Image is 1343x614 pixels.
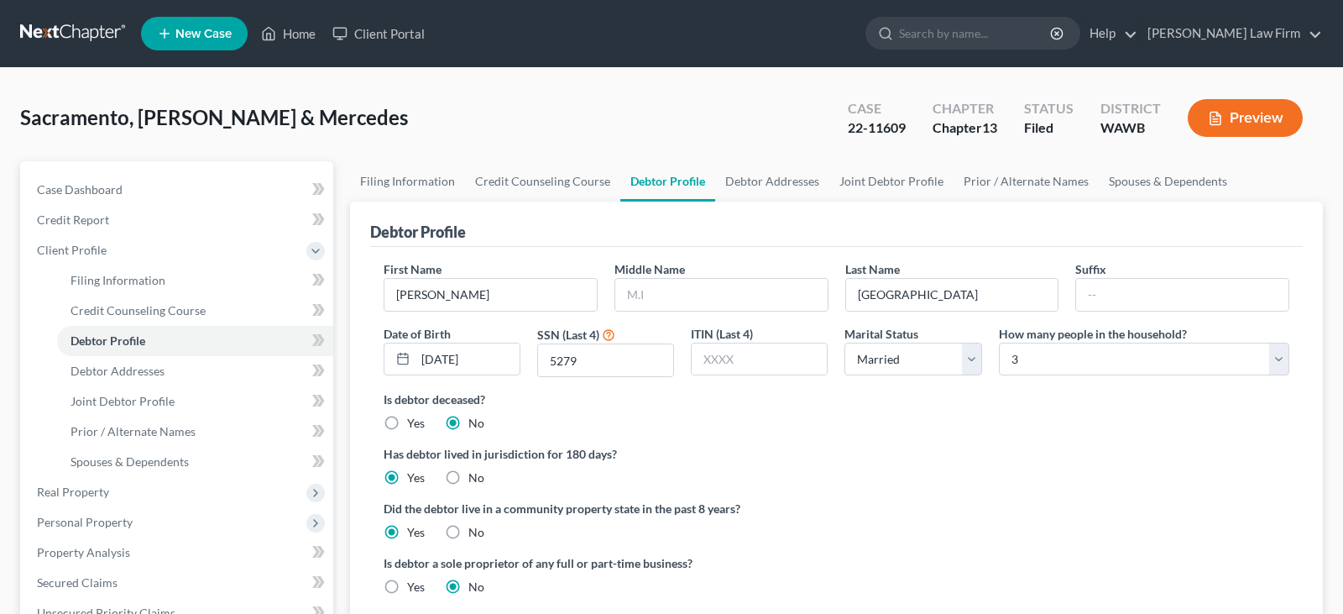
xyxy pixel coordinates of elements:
[24,538,333,568] a: Property Analysis
[1024,118,1074,138] div: Filed
[538,344,673,376] input: XXXX
[933,99,997,118] div: Chapter
[324,18,433,49] a: Client Portal
[468,579,484,596] label: No
[1081,18,1137,49] a: Help
[384,554,828,572] label: Is debtor a sole proprietor of any full or part-time business?
[57,417,333,447] a: Prior / Alternate Names
[37,545,130,559] span: Property Analysis
[1139,18,1322,49] a: [PERSON_NAME] Law Firm
[20,105,408,129] span: Sacramento, [PERSON_NAME] & Mercedes
[57,447,333,477] a: Spouses & Dependents
[615,279,828,311] input: M.I
[407,470,425,486] label: Yes
[24,205,333,235] a: Credit Report
[37,243,107,257] span: Client Profile
[24,568,333,598] a: Secured Claims
[407,415,425,432] label: Yes
[715,161,829,202] a: Debtor Addresses
[71,273,165,287] span: Filing Information
[691,325,753,343] label: ITIN (Last 4)
[1100,118,1161,138] div: WAWB
[933,118,997,138] div: Chapter
[829,161,954,202] a: Joint Debtor Profile
[384,260,442,278] label: First Name
[899,18,1053,49] input: Search by name...
[845,260,900,278] label: Last Name
[1024,99,1074,118] div: Status
[384,391,1289,408] label: Is debtor deceased?
[57,326,333,356] a: Debtor Profile
[1100,99,1161,118] div: District
[1099,161,1237,202] a: Spouses & Dependents
[57,356,333,386] a: Debtor Addresses
[57,296,333,326] a: Credit Counseling Course
[24,175,333,205] a: Case Dashboard
[384,445,1289,463] label: Has debtor lived in jurisdiction for 180 days?
[384,279,597,311] input: --
[384,325,451,343] label: Date of Birth
[57,386,333,417] a: Joint Debtor Profile
[37,182,123,197] span: Case Dashboard
[999,325,1187,343] label: How many people in the household?
[37,515,133,529] span: Personal Property
[692,344,827,375] input: XXXX
[982,119,997,135] span: 13
[71,394,175,408] span: Joint Debtor Profile
[370,222,466,242] div: Debtor Profile
[37,213,109,227] span: Credit Report
[71,333,145,348] span: Debtor Profile
[175,28,232,40] span: New Case
[620,161,715,202] a: Debtor Profile
[844,325,918,343] label: Marital Status
[407,524,425,541] label: Yes
[954,161,1099,202] a: Prior / Alternate Names
[71,303,206,317] span: Credit Counseling Course
[468,524,484,541] label: No
[537,326,599,344] label: SSN (Last 4)
[1188,99,1303,137] button: Preview
[407,579,425,596] label: Yes
[71,454,189,469] span: Spouses & Dependents
[384,500,1289,517] label: Did the debtor live in a community property state in the past 8 years?
[848,118,906,138] div: 22-11609
[848,99,906,118] div: Case
[350,161,465,202] a: Filing Information
[1075,260,1106,278] label: Suffix
[614,260,685,278] label: Middle Name
[415,344,520,375] input: MM/DD/YYYY
[468,470,484,486] label: No
[71,364,165,378] span: Debtor Addresses
[468,415,484,432] label: No
[57,265,333,296] a: Filing Information
[1076,279,1288,311] input: --
[37,575,118,590] span: Secured Claims
[71,424,196,438] span: Prior / Alternate Names
[37,485,109,499] span: Real Property
[465,161,620,202] a: Credit Counseling Course
[846,279,1058,311] input: --
[253,18,324,49] a: Home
